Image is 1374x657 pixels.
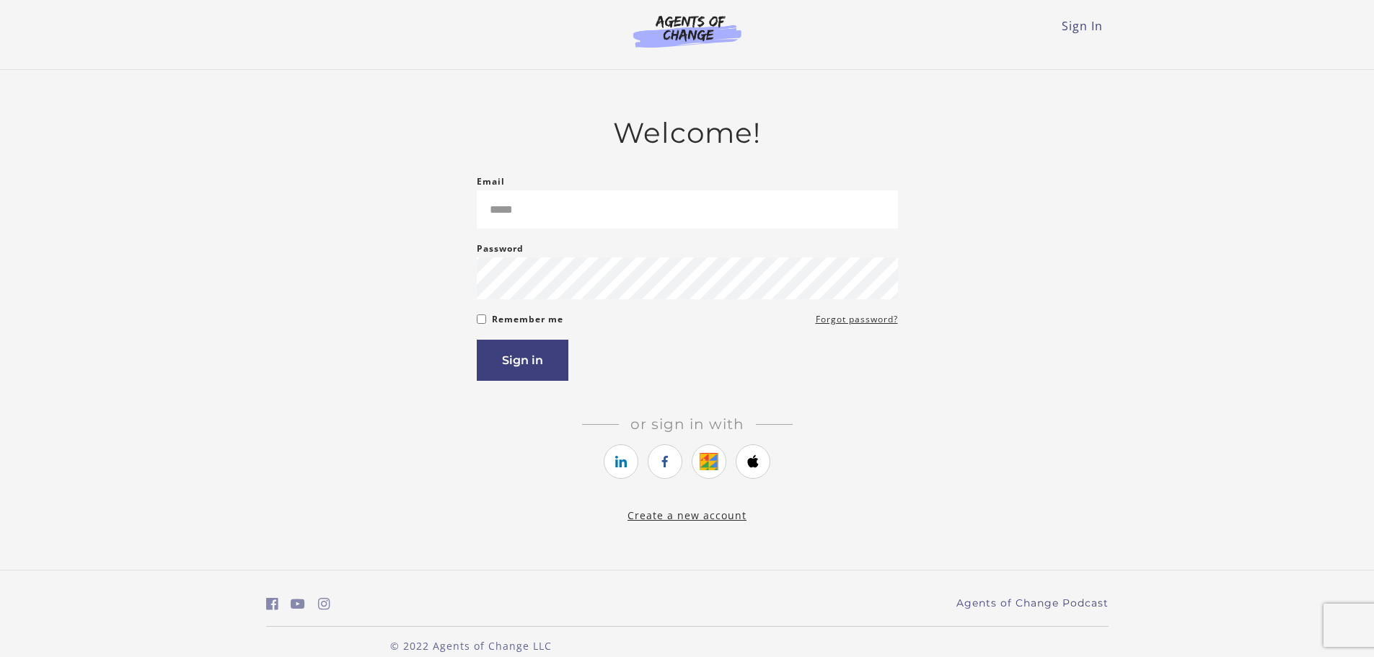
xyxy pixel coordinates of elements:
[477,340,568,381] button: Sign in
[266,594,278,614] a: https://www.facebook.com/groups/aswbtestprep (Open in a new window)
[318,597,330,611] i: https://www.instagram.com/agentsofchangeprep/ (Open in a new window)
[692,444,726,479] a: https://courses.thinkific.com/users/auth/google?ss%5Breferral%5D=&ss%5Buser_return_to%5D=&ss%5Bvi...
[291,597,305,611] i: https://www.youtube.com/c/AgentsofChangeTestPrepbyMeaganMitchell (Open in a new window)
[477,173,505,190] label: Email
[318,594,330,614] a: https://www.instagram.com/agentsofchangeprep/ (Open in a new window)
[627,508,747,522] a: Create a new account
[291,594,305,614] a: https://www.youtube.com/c/AgentsofChangeTestPrepbyMeaganMitchell (Open in a new window)
[648,444,682,479] a: https://courses.thinkific.com/users/auth/facebook?ss%5Breferral%5D=&ss%5Buser_return_to%5D=&ss%5B...
[1062,18,1103,34] a: Sign In
[604,444,638,479] a: https://courses.thinkific.com/users/auth/linkedin?ss%5Breferral%5D=&ss%5Buser_return_to%5D=&ss%5B...
[736,444,770,479] a: https://courses.thinkific.com/users/auth/apple?ss%5Breferral%5D=&ss%5Buser_return_to%5D=&ss%5Bvis...
[956,596,1109,611] a: Agents of Change Podcast
[477,116,898,150] h2: Welcome!
[492,311,563,328] label: Remember me
[266,597,278,611] i: https://www.facebook.com/groups/aswbtestprep (Open in a new window)
[477,240,524,257] label: Password
[816,311,898,328] a: Forgot password?
[266,638,676,653] p: © 2022 Agents of Change LLC
[618,14,757,48] img: Agents of Change Logo
[619,415,756,433] span: Or sign in with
